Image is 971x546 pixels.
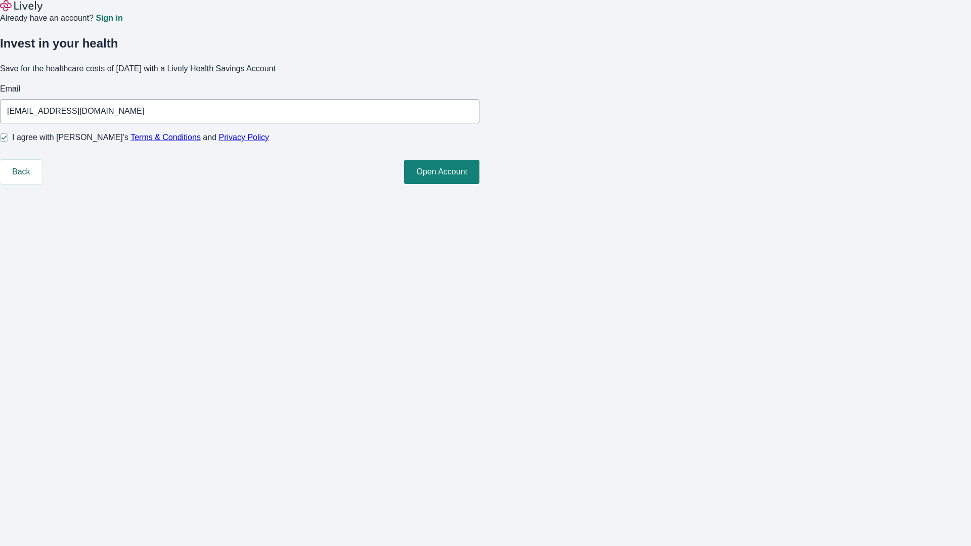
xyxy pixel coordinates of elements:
span: I agree with [PERSON_NAME]’s and [12,131,269,144]
a: Terms & Conditions [130,133,201,142]
a: Privacy Policy [219,133,270,142]
button: Open Account [404,160,479,184]
a: Sign in [96,14,122,22]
